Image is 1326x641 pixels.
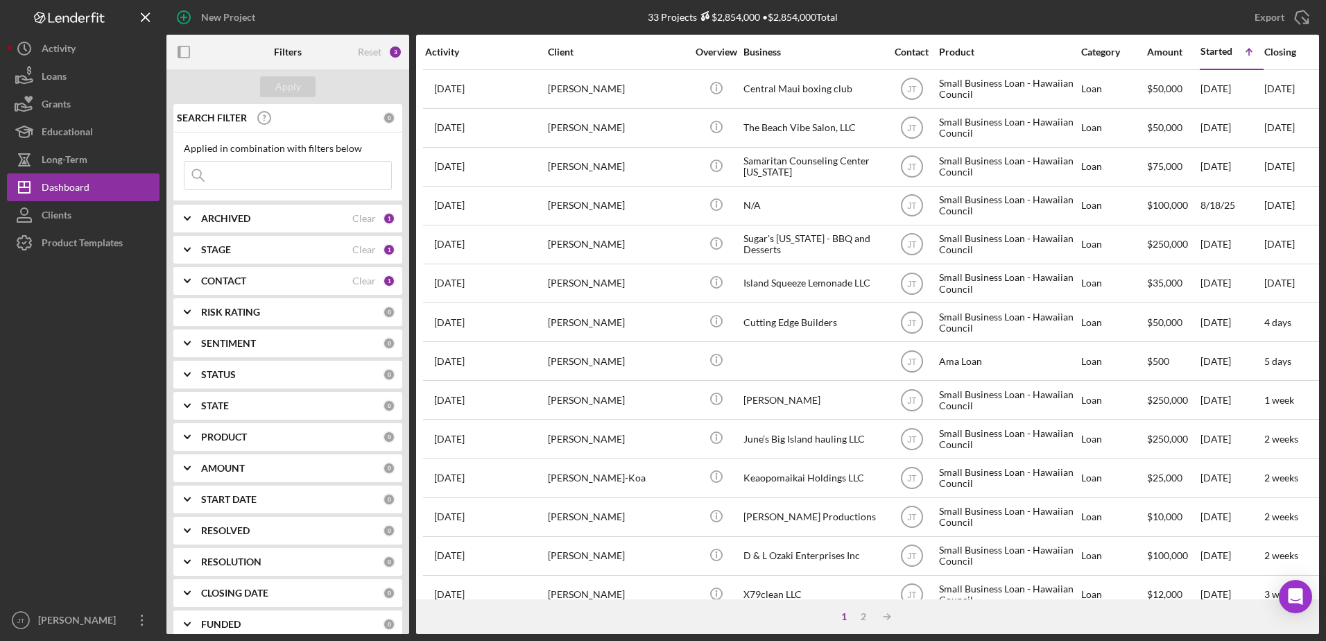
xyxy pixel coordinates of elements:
time: 2025-08-14 20:13 [434,161,465,172]
div: 8/18/25 [1200,187,1263,224]
text: JT [907,474,917,484]
div: [PERSON_NAME] [548,576,687,613]
div: 2 [854,611,873,622]
div: [PERSON_NAME] [548,71,687,108]
div: $2,854,000 [697,11,760,23]
div: Small Business Loan - Hawaiian Council [939,499,1078,536]
span: $75,000 [1147,160,1182,172]
div: Clients [42,201,71,232]
div: Loan [1081,576,1146,613]
div: [PERSON_NAME] [548,382,687,418]
div: New Project [201,3,255,31]
span: $10,000 [1147,511,1182,522]
div: 0 [383,306,395,318]
div: Activity [42,35,76,66]
div: [PERSON_NAME] [548,265,687,302]
b: RESOLUTION [201,556,261,567]
div: Amount [1147,46,1199,58]
div: Clear [352,244,376,255]
div: [PERSON_NAME]-Koa [548,459,687,496]
span: $100,000 [1147,199,1188,211]
time: 2 weeks [1264,549,1298,561]
div: The Beach Vibe Salon, LLC [743,110,882,146]
div: 0 [383,337,395,350]
div: 0 [383,618,395,631]
div: Loan [1081,304,1146,341]
div: Small Business Loan - Hawaiian Council [939,226,1078,263]
text: JT [907,85,917,94]
b: FUNDED [201,619,241,630]
span: $50,000 [1147,83,1182,94]
div: Sugar's [US_STATE] - BBQ and Desserts [743,226,882,263]
time: 2025-09-12 13:33 [434,434,465,445]
a: Dashboard [7,173,160,201]
div: Loan [1081,187,1146,224]
div: Loan [1081,110,1146,146]
text: JT [907,201,917,211]
div: [PERSON_NAME] Productions [743,499,882,536]
div: Island Squeeze Lemonade LLC [743,265,882,302]
time: 2025-08-24 21:30 [434,239,465,250]
div: [DATE] [1200,226,1263,263]
div: [PERSON_NAME] [548,343,687,379]
div: 0 [383,462,395,475]
div: Small Business Loan - Hawaiian Council [939,71,1078,108]
div: Loan [1081,538,1146,574]
div: Small Business Loan - Hawaiian Council [939,110,1078,146]
div: [PERSON_NAME] [548,420,687,457]
time: 2025-09-15 01:39 [434,511,465,522]
text: JT [907,357,917,366]
div: Samaritan Counseling Center [US_STATE] [743,148,882,185]
div: [PERSON_NAME] [548,304,687,341]
time: 2025-09-16 07:11 [434,550,465,561]
b: SENTIMENT [201,338,256,349]
div: Long-Term [42,146,87,177]
div: Loan [1081,148,1146,185]
div: D & L Ozaki Enterprises Inc [743,538,882,574]
div: Small Business Loan - Hawaiian Council [939,265,1078,302]
button: Product Templates [7,229,160,257]
div: Started [1200,46,1232,57]
time: 5 days [1264,355,1291,367]
div: Educational [42,118,93,149]
b: STAGE [201,244,231,255]
text: JT [907,318,917,327]
time: 2025-10-01 21:36 [434,122,465,133]
button: Grants [7,90,160,118]
time: 2025-09-04 22:34 [434,356,465,367]
text: JT [907,590,917,600]
div: Product Templates [42,229,123,260]
div: Small Business Loan - Hawaiian Council [939,382,1078,418]
div: Apply [275,76,301,97]
text: JT [907,123,917,133]
text: JT [907,513,917,522]
div: [DATE] [1200,343,1263,379]
div: Export [1255,3,1284,31]
span: $250,000 [1147,433,1188,445]
time: 2025-08-27 20:31 [434,277,465,289]
span: $50,000 [1147,316,1182,328]
time: 2 weeks [1264,433,1298,445]
b: CLOSING DATE [201,588,268,599]
span: $250,000 [1147,394,1188,406]
time: [DATE] [1264,277,1295,289]
div: [PERSON_NAME] [548,538,687,574]
div: Small Business Loan - Hawaiian Council [939,576,1078,613]
button: Educational [7,118,160,146]
time: 2025-09-17 06:01 [434,589,465,600]
time: 2025-09-04 05:40 [434,317,465,328]
div: 0 [383,431,395,443]
div: Loans [42,62,67,94]
div: 0 [383,587,395,599]
div: Small Business Loan - Hawaiian Council [939,538,1078,574]
div: N/A [743,187,882,224]
div: [PERSON_NAME] [548,226,687,263]
time: 2 weeks [1264,472,1298,484]
b: STATUS [201,369,236,380]
div: Central Maui boxing club [743,71,882,108]
time: 3 weeks [1264,588,1298,600]
div: Loan [1081,265,1146,302]
div: Keaopomaikai Holdings LLC [743,459,882,496]
div: [PERSON_NAME] [548,187,687,224]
